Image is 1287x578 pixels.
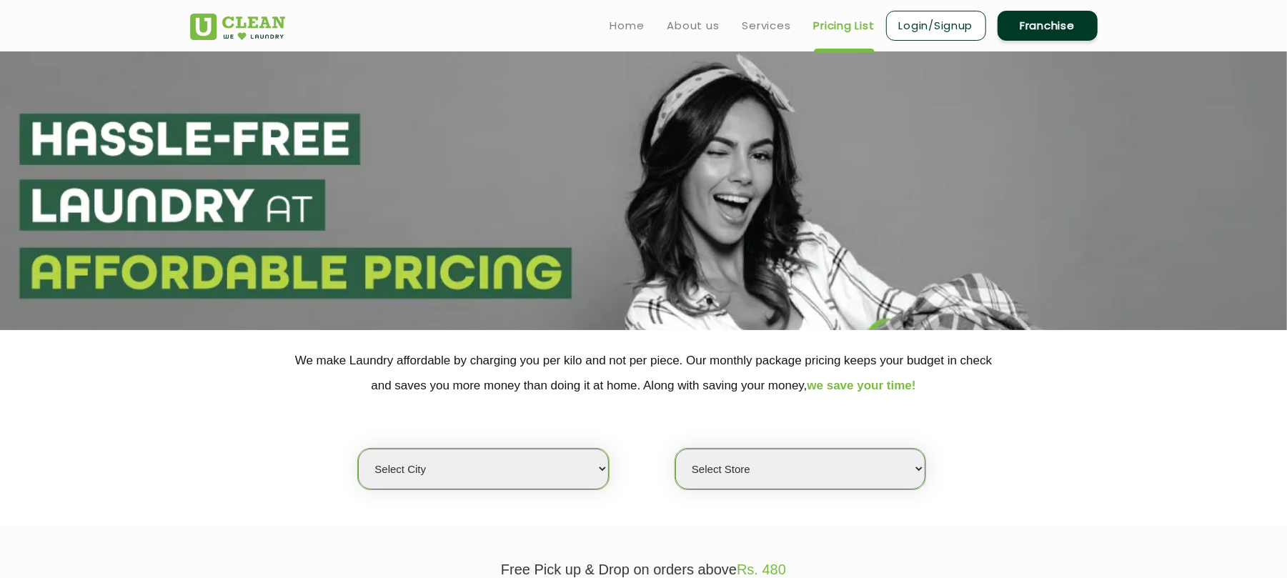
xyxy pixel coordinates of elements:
[742,17,791,34] a: Services
[737,562,786,577] span: Rs. 480
[667,17,720,34] a: About us
[814,17,875,34] a: Pricing List
[190,348,1098,398] p: We make Laundry affordable by charging you per kilo and not per piece. Our monthly package pricin...
[808,379,916,392] span: we save your time!
[190,14,285,40] img: UClean Laundry and Dry Cleaning
[998,11,1098,41] a: Franchise
[886,11,986,41] a: Login/Signup
[610,17,645,34] a: Home
[190,562,1098,578] p: Free Pick up & Drop on orders above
